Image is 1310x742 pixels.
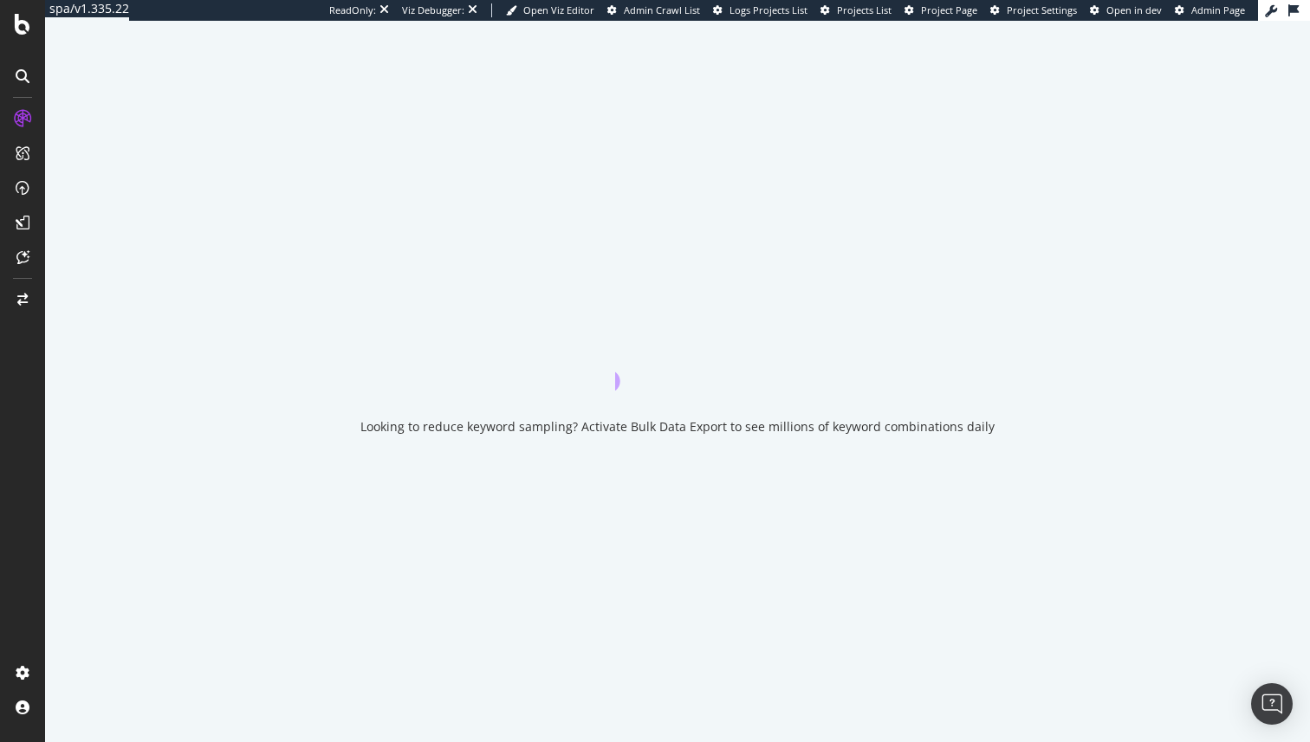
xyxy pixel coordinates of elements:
div: ReadOnly: [329,3,376,17]
a: Admin Crawl List [607,3,700,17]
span: Admin Crawl List [624,3,700,16]
div: Viz Debugger: [402,3,464,17]
span: Admin Page [1191,3,1245,16]
span: Open Viz Editor [523,3,594,16]
span: Project Page [921,3,977,16]
a: Admin Page [1175,3,1245,17]
div: Open Intercom Messenger [1251,683,1293,725]
a: Open in dev [1090,3,1162,17]
a: Project Settings [990,3,1077,17]
div: Looking to reduce keyword sampling? Activate Bulk Data Export to see millions of keyword combinat... [360,418,995,436]
span: Project Settings [1007,3,1077,16]
span: Logs Projects List [730,3,807,16]
div: animation [615,328,740,390]
span: Projects List [837,3,892,16]
a: Open Viz Editor [506,3,594,17]
a: Project Page [905,3,977,17]
a: Projects List [820,3,892,17]
span: Open in dev [1106,3,1162,16]
a: Logs Projects List [713,3,807,17]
